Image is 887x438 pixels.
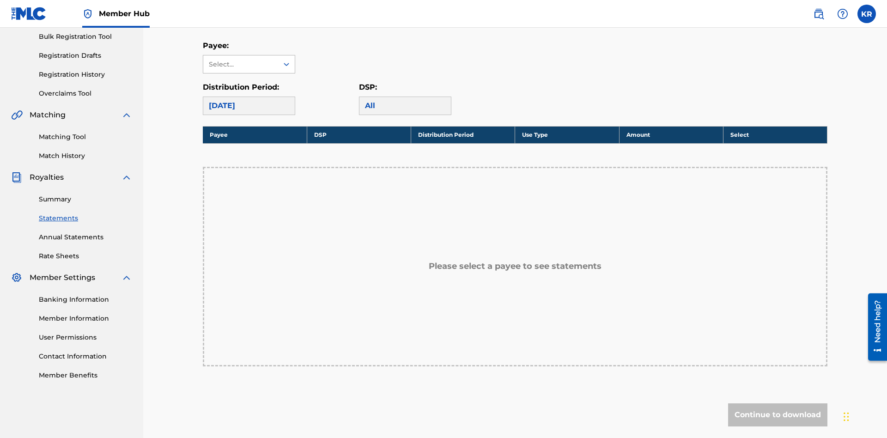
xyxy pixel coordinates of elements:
div: User Menu [857,5,876,23]
img: expand [121,172,132,183]
a: Summary [39,195,132,204]
a: Member Information [39,314,132,323]
label: Distribution Period: [203,83,279,91]
div: Drag [844,403,849,431]
img: Matching [11,109,23,121]
iframe: Chat Widget [841,394,887,438]
a: Statements [39,213,132,223]
a: Match History [39,151,132,161]
a: Contact Information [39,352,132,361]
div: Help [833,5,852,23]
img: expand [121,109,132,121]
img: Member Settings [11,272,22,283]
iframe: Resource Center [861,290,887,365]
th: Payee [203,126,307,143]
img: expand [121,272,132,283]
img: help [837,8,848,19]
a: Matching Tool [39,132,132,142]
th: Use Type [515,126,619,143]
a: Registration Drafts [39,51,132,61]
img: Royalties [11,172,22,183]
a: Overclaims Tool [39,89,132,98]
a: Registration History [39,70,132,79]
h5: Please select a payee to see statements [429,261,601,272]
img: MLC Logo [11,7,47,20]
a: Member Benefits [39,371,132,380]
th: Amount [619,126,723,143]
label: DSP: [359,83,377,91]
a: Bulk Registration Tool [39,32,132,42]
div: Select... [209,60,272,69]
span: Member Hub [99,8,150,19]
th: Select [723,126,827,143]
a: Banking Information [39,295,132,304]
a: Annual Statements [39,232,132,242]
a: User Permissions [39,333,132,342]
span: Member Settings [30,272,95,283]
img: Top Rightsholder [82,8,93,19]
a: Rate Sheets [39,251,132,261]
span: Royalties [30,172,64,183]
th: Distribution Period [411,126,515,143]
a: Public Search [809,5,828,23]
label: Payee: [203,41,229,50]
span: Matching [30,109,66,121]
img: search [813,8,824,19]
th: DSP [307,126,411,143]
